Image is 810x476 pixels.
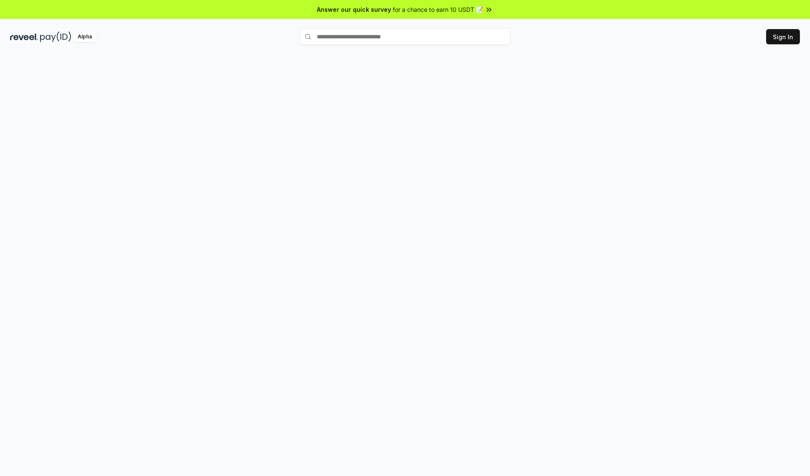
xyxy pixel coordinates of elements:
img: pay_id [40,32,71,42]
span: for a chance to earn 10 USDT 📝 [393,5,483,14]
img: reveel_dark [10,32,38,42]
div: Alpha [73,32,97,42]
span: Answer our quick survey [317,5,391,14]
button: Sign In [766,29,800,44]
